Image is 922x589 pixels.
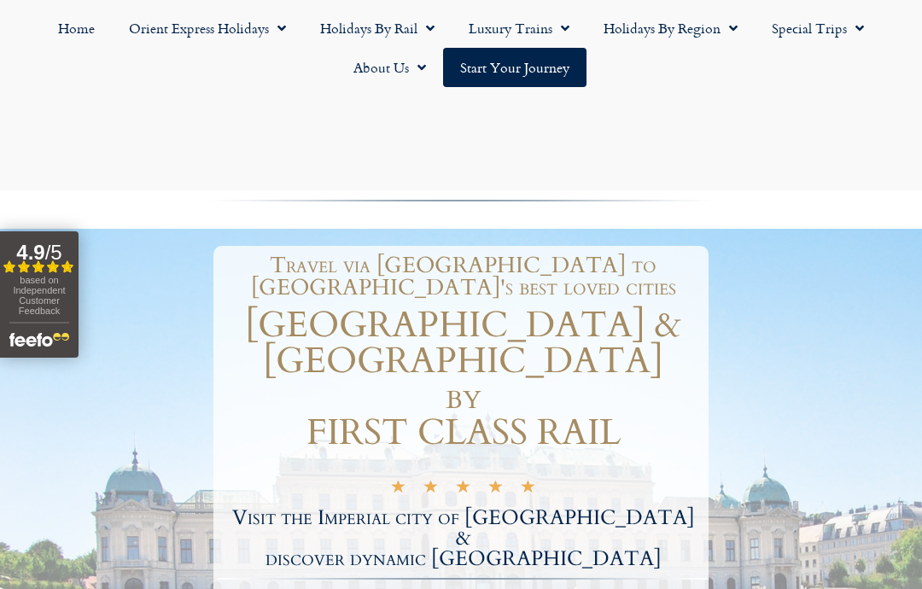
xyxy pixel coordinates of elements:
[423,481,439,498] i: ★
[251,250,676,302] span: Travel via [GEOGRAPHIC_DATA] to [GEOGRAPHIC_DATA]'s best loved cities
[390,481,406,498] i: ★
[218,307,709,451] h1: [GEOGRAPHIC_DATA] & [GEOGRAPHIC_DATA] by FIRST CLASS RAIL
[336,48,443,87] a: About Us
[218,508,709,569] h2: Visit the Imperial city of [GEOGRAPHIC_DATA] & discover dynamic [GEOGRAPHIC_DATA]
[390,479,536,498] div: 5/5
[586,9,755,48] a: Holidays by Region
[41,9,112,48] a: Home
[487,481,504,498] i: ★
[755,9,881,48] a: Special Trips
[443,48,586,87] a: Start your Journey
[303,9,452,48] a: Holidays by Rail
[452,9,586,48] a: Luxury Trains
[520,481,536,498] i: ★
[455,481,471,498] i: ★
[9,9,913,87] nav: Menu
[112,9,303,48] a: Orient Express Holidays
